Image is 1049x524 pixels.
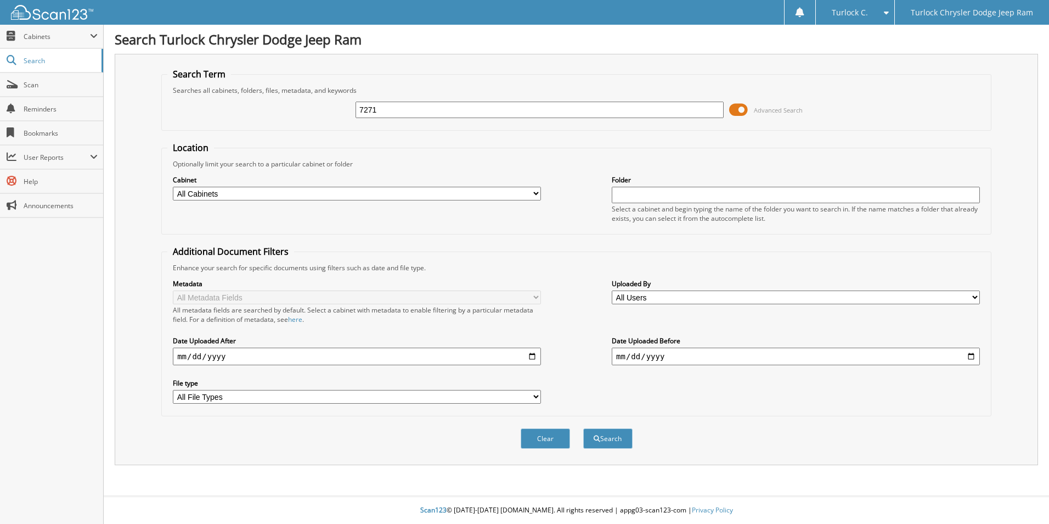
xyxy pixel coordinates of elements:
[104,497,1049,524] div: © [DATE]-[DATE] [DOMAIN_NAME]. All rights reserved | appg03-scan123-com |
[832,9,868,16] span: Turlock C.
[994,471,1049,524] iframe: Chat Widget
[24,153,90,162] span: User Reports
[173,348,541,365] input: start
[521,428,570,449] button: Clear
[288,315,302,324] a: here
[24,32,90,41] span: Cabinets
[115,30,1038,48] h1: Search Turlock Chrysler Dodge Jeep Ram
[24,201,98,210] span: Announcements
[612,204,980,223] div: Select a cabinet and begin typing the name of the folder you want to search in. If the name match...
[167,263,985,272] div: Enhance your search for specific documents using filters such as date and file type.
[420,505,447,515] span: Scan123
[167,86,985,95] div: Searches all cabinets, folders, files, metadata, and keywords
[173,305,541,324] div: All metadata fields are searched by default. Select a cabinet with metadata to enable filtering b...
[24,80,98,90] span: Scan
[24,129,98,138] span: Bookmarks
[167,159,985,169] div: Optionally limit your search to a particular cabinet or folder
[754,106,803,114] span: Advanced Search
[167,68,231,80] legend: Search Term
[11,5,93,20] img: scan123-logo-white.svg
[583,428,633,449] button: Search
[692,505,733,515] a: Privacy Policy
[173,175,541,185] label: Cabinet
[173,378,541,388] label: File type
[612,279,980,288] label: Uploaded By
[167,142,214,154] legend: Location
[612,336,980,345] label: Date Uploaded Before
[167,246,294,258] legend: Additional Document Filters
[24,177,98,186] span: Help
[911,9,1033,16] span: Turlock Chrysler Dodge Jeep Ram
[173,279,541,288] label: Metadata
[612,348,980,365] input: end
[173,336,541,345] label: Date Uploaded After
[24,104,98,114] span: Reminders
[24,56,96,65] span: Search
[612,175,980,185] label: Folder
